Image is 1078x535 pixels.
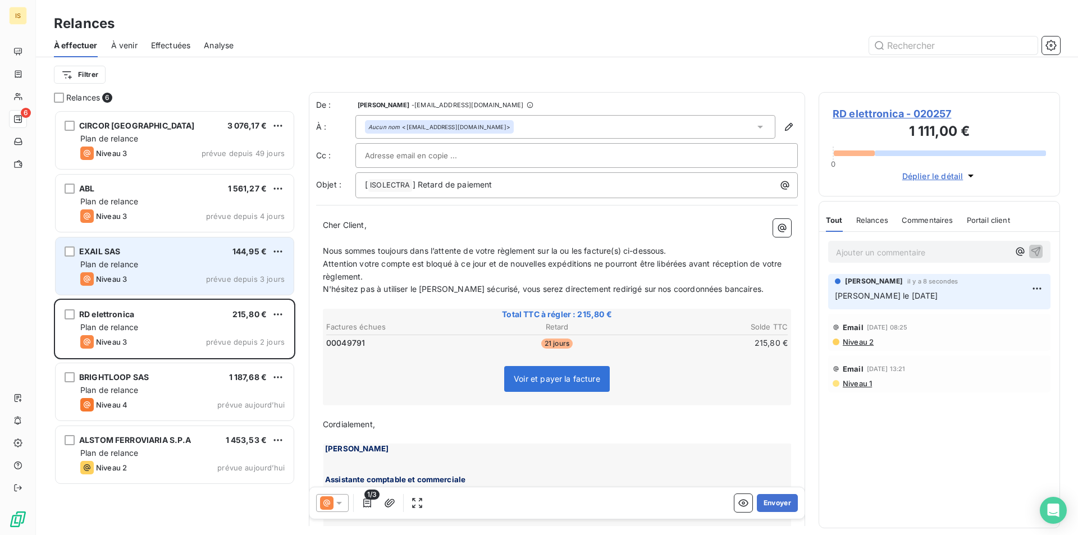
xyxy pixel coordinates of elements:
span: [ [365,180,368,189]
span: Email [843,323,864,332]
span: Niveau 4 [96,400,127,409]
span: 6 [21,108,31,118]
span: 1 453,53 € [226,435,267,445]
span: Niveau 2 [96,463,127,472]
span: Plan de relance [80,385,138,395]
span: Objet : [316,180,341,189]
span: 00049791 [326,337,365,349]
span: 144,95 € [232,246,267,256]
span: 1/3 [364,490,380,500]
label: À : [316,121,355,132]
span: Niveau 3 [96,212,127,221]
span: prévue aujourd’hui [217,463,285,472]
span: RD elettronica - 020257 [833,106,1046,121]
span: prévue aujourd’hui [217,400,285,409]
span: 1 561,27 € [228,184,267,193]
span: Relances [66,92,100,103]
input: Rechercher [869,36,1038,54]
span: CIRCOR [GEOGRAPHIC_DATA] [79,121,195,130]
h3: 1 111,00 € [833,121,1046,144]
span: il y a 8 secondes [907,278,958,285]
span: À venir [111,40,138,51]
span: Attention votre compte est bloqué à ce jour et de nouvelles expéditions ne pourront être libérées... [323,259,784,281]
span: Niveau 3 [96,337,127,346]
span: BRIGHTLOOP SAS [79,372,149,382]
th: Solde TTC [635,321,788,333]
span: Plan de relance [80,448,138,458]
span: Effectuées [151,40,191,51]
span: [DATE] 08:25 [867,324,908,331]
span: De : [316,99,355,111]
span: 0 [831,159,835,168]
span: [PERSON_NAME] [845,276,903,286]
span: 3 076,17 € [227,121,267,130]
div: <[EMAIL_ADDRESS][DOMAIN_NAME]> [368,123,510,131]
label: Cc : [316,150,355,161]
span: Plan de relance [80,322,138,332]
span: Niveau 2 [842,337,874,346]
span: - [EMAIL_ADDRESS][DOMAIN_NAME] [412,102,523,108]
span: Email [843,364,864,373]
span: Relances [856,216,888,225]
div: grid [54,110,295,535]
span: Plan de relance [80,259,138,269]
span: ALSTOM FERROVIARIA S.P.A [79,435,191,445]
span: 215,80 € [232,309,267,319]
span: [PERSON_NAME] le [DATE] [835,291,938,300]
button: Déplier le détail [899,170,980,182]
td: 215,80 € [635,337,788,349]
span: 21 jours [541,339,573,349]
input: Adresse email en copie ... [365,147,486,164]
span: Cordialement, [323,419,375,429]
span: Déplier le détail [902,170,963,182]
span: prévue depuis 49 jours [202,149,285,158]
span: Voir et payer la facture [514,374,600,383]
span: prévue depuis 4 jours [206,212,285,221]
span: ] Retard de paiement [413,180,492,189]
span: Cher Client, [323,220,367,230]
span: Niveau 3 [96,149,127,158]
span: EXAIL SAS [79,246,120,256]
span: 1 187,68 € [229,372,267,382]
span: RD elettronica [79,309,134,319]
span: Commentaires [902,216,953,225]
span: ABL [79,184,94,193]
em: Aucun nom [368,123,400,131]
span: ISOLECTRA [368,179,412,192]
div: Open Intercom Messenger [1040,497,1067,524]
span: Niveau 3 [96,275,127,283]
span: Plan de relance [80,134,138,143]
th: Retard [480,321,633,333]
span: Nous sommes toujours dans l’attente de votre règlement sur la ou les facture(s) ci-dessous. [323,246,666,255]
span: Plan de relance [80,196,138,206]
span: [DATE] 13:21 [867,365,906,372]
span: [PERSON_NAME] [358,102,409,108]
span: prévue depuis 3 jours [206,275,285,283]
span: Portail client [967,216,1010,225]
span: À effectuer [54,40,98,51]
span: prévue depuis 2 jours [206,337,285,346]
span: Total TTC à régler : 215,80 € [325,309,789,320]
span: N'hésitez pas à utiliser le [PERSON_NAME] sécurisé, vous serez directement redirigé sur nos coord... [323,284,764,294]
th: Factures échues [326,321,479,333]
img: Logo LeanPay [9,510,27,528]
button: Envoyer [757,494,798,512]
h3: Relances [54,13,115,34]
div: IS [9,7,27,25]
span: Analyse [204,40,234,51]
span: Niveau 1 [842,379,872,388]
span: Tout [826,216,843,225]
button: Filtrer [54,66,106,84]
span: 6 [102,93,112,103]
